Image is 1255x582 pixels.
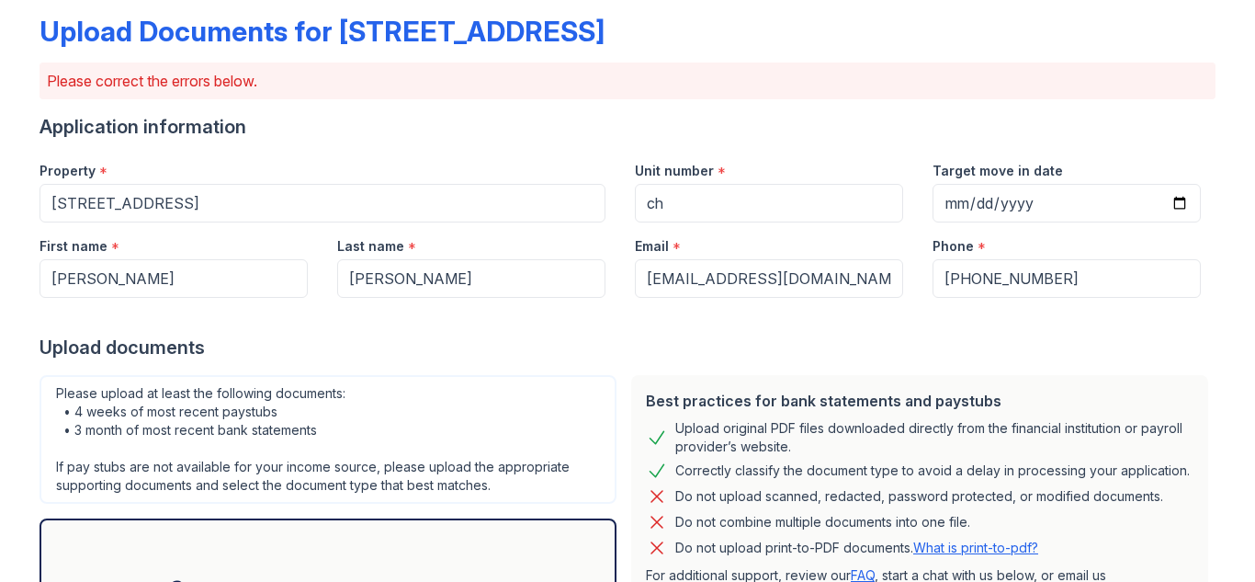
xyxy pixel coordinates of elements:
[675,539,1038,557] p: Do not upload print-to-PDF documents.
[646,390,1193,412] div: Best practices for bank statements and paystubs
[635,162,714,180] label: Unit number
[40,375,616,504] div: Please upload at least the following documents: • 4 weeks of most recent paystubs • 3 month of mo...
[40,335,1215,360] div: Upload documents
[40,237,107,256] label: First name
[635,237,669,256] label: Email
[933,237,974,256] label: Phone
[913,540,1038,555] a: What is print-to-pdf?
[675,511,970,533] div: Do not combine multiple documents into one file.
[40,162,96,180] label: Property
[40,114,1215,140] div: Application information
[675,485,1163,508] div: Do not upload scanned, redacted, password protected, or modified documents.
[40,15,605,48] div: Upload Documents for [STREET_ADDRESS]
[933,162,1063,180] label: Target move in date
[675,419,1193,456] div: Upload original PDF files downloaded directly from the financial institution or payroll provider’...
[675,460,1190,482] div: Correctly classify the document type to avoid a delay in processing your application.
[47,70,1208,92] p: Please correct the errors below.
[337,237,404,256] label: Last name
